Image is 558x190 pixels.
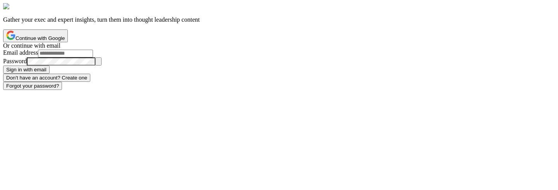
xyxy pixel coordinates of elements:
[6,31,15,40] img: Google logo
[3,49,38,56] label: Email address
[3,3,24,10] img: Leaps
[3,16,555,23] p: Gather your exec and expert insights, turn them into thought leadership content
[3,66,50,74] button: Sign in with email
[3,82,62,90] button: Forgot your password?
[3,74,90,82] button: Don't have an account? Create one
[3,42,60,49] span: Or continue with email
[3,29,68,42] button: Continue with Google
[3,58,27,64] label: Password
